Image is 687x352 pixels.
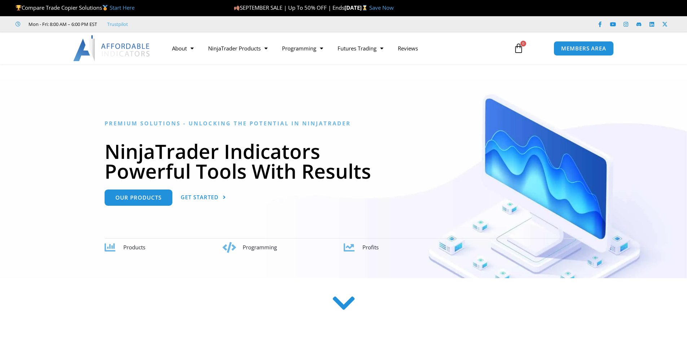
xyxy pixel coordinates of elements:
[243,244,277,251] span: Programming
[102,5,108,10] img: 🥇
[234,4,344,11] span: SEPTEMBER SALE | Up To 50% OFF | Ends
[73,35,151,61] img: LogoAI | Affordable Indicators – NinjaTrader
[181,195,219,200] span: Get Started
[105,120,582,127] h6: Premium Solutions - Unlocking the Potential in NinjaTrader
[165,40,201,57] a: About
[503,38,534,59] a: 0
[201,40,275,57] a: NinjaTrader Products
[16,4,135,11] span: Compare Trade Copier Solutions
[123,244,145,251] span: Products
[362,244,379,251] span: Profits
[27,20,97,28] span: Mon - Fri: 8:00 AM – 6:00 PM EST
[181,190,226,206] a: Get Started
[105,141,582,181] h1: NinjaTrader Indicators Powerful Tools With Results
[105,190,172,206] a: Our Products
[391,40,425,57] a: Reviews
[362,5,367,10] img: ⌛
[561,46,606,51] span: MEMBERS AREA
[369,4,394,11] a: Save Now
[520,41,526,46] span: 0
[115,195,162,200] span: Our Products
[275,40,330,57] a: Programming
[330,40,391,57] a: Futures Trading
[554,41,614,56] a: MEMBERS AREA
[344,4,369,11] strong: [DATE]
[110,4,135,11] a: Start Here
[165,40,505,57] nav: Menu
[234,5,239,10] img: 🍂
[16,5,21,10] img: 🏆
[107,20,128,28] a: Trustpilot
